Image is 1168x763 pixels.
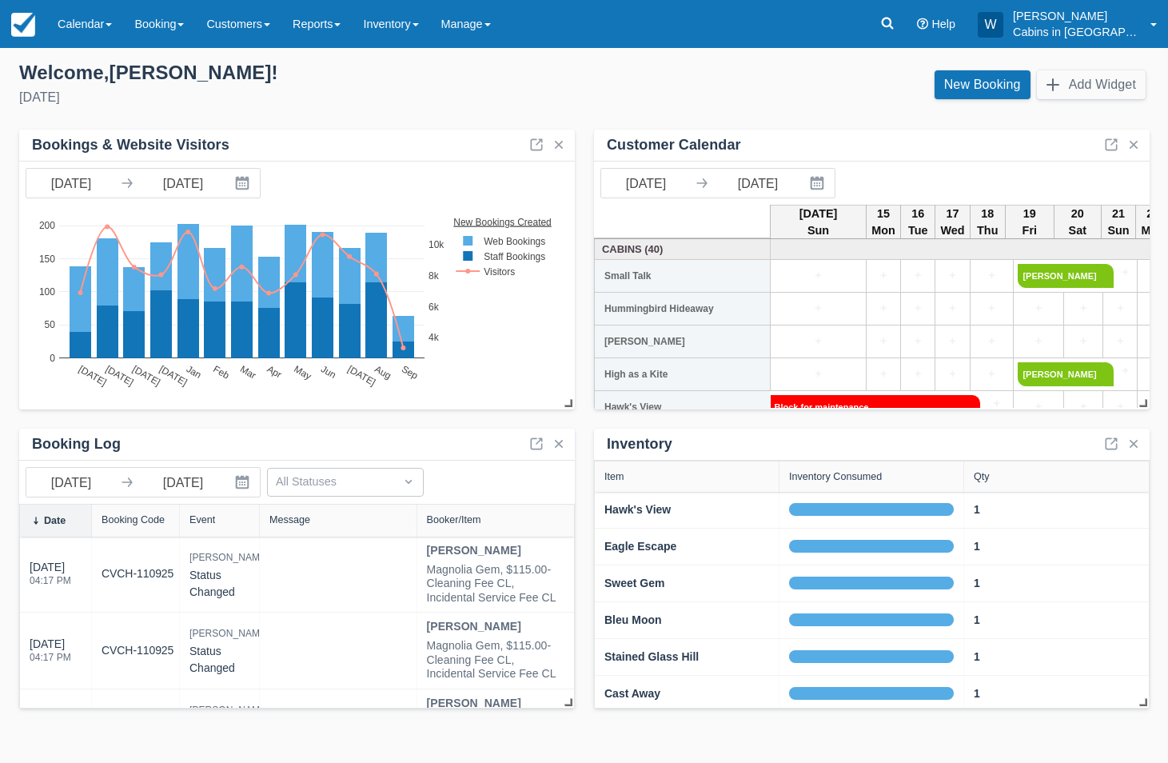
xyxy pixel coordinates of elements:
div: Item [604,471,624,482]
a: + [1018,333,1059,350]
a: + [939,267,965,285]
a: + [1142,300,1167,318]
div: Customer Calendar [607,136,741,154]
a: + [775,366,862,383]
strong: 1 [974,503,980,516]
th: 20 Sat [1054,205,1101,240]
a: 1 [974,501,980,518]
p: Cabins in [GEOGRAPHIC_DATA] [1013,24,1141,40]
a: Bleu Moon [604,612,662,629]
strong: [PERSON_NAME] [427,544,521,557]
input: End Date [713,169,803,198]
button: Interact with the calendar and add the check-in date for your trip. [228,169,260,198]
a: + [1103,264,1134,282]
i: Help [917,18,928,30]
a: + [939,300,965,318]
strong: 1 [974,687,980,700]
div: Qty [974,471,990,482]
div: [PERSON_NAME] [189,548,269,567]
th: Hummingbird Hideaway [595,292,771,325]
a: + [1103,362,1134,380]
a: + [1107,398,1133,416]
p: [PERSON_NAME] [1013,8,1141,24]
a: + [975,333,1010,350]
a: + [1142,366,1167,383]
th: High as a Kite [595,358,771,390]
span: Help [931,18,955,30]
a: Sweet Gem [604,575,664,592]
strong: Sweet Gem [604,577,664,589]
strong: Cast Away [604,687,660,700]
th: 18 Thu [970,205,1005,240]
a: Eagle Escape [604,538,676,555]
div: 04:17 PM [30,653,71,662]
a: 1 [974,538,980,555]
span: status changed [189,645,235,674]
a: + [775,267,862,285]
a: Block for maintenance [771,395,971,419]
a: + [905,300,931,318]
a: + [871,366,896,383]
th: Hawk's View [595,390,771,423]
a: New Booking [935,70,1030,99]
a: + [1068,398,1098,416]
strong: 1 [974,650,980,663]
th: 17 Wed [935,205,970,240]
div: Welcome , [PERSON_NAME] ! [19,61,572,85]
span: Dropdown icon [401,473,417,489]
a: + [1142,333,1167,350]
th: [DATE] Sun [771,205,867,240]
div: [PERSON_NAME] [189,624,269,643]
a: + [1068,300,1098,318]
strong: 1 [974,613,980,626]
div: Bookings & Website Visitors [32,136,229,154]
a: + [939,366,965,383]
a: 1 [974,649,980,665]
a: CVCH-110925 [102,565,173,582]
a: + [1018,300,1059,318]
input: Start Date [26,468,116,497]
th: 19 Fri [1005,205,1054,240]
a: Hawk's View [604,501,671,518]
input: Start Date [26,169,116,198]
th: 21 Sun [1101,205,1135,240]
div: 04:17 PM [30,576,71,585]
input: End Date [138,169,228,198]
a: 1 [974,575,980,592]
div: Magnolia Gem, $115.00- Cleaning Fee CL, Incidental Service Fee CL [427,563,565,605]
a: 1 [974,685,980,702]
strong: Hawk's View [604,503,671,516]
strong: Bleu Moon [604,613,662,626]
a: Cast Away [604,685,660,702]
a: Stained Glass Hill [604,649,699,665]
strong: Eagle Escape [604,540,676,553]
th: Small Talk [595,259,771,292]
button: Interact with the calendar and add the check-in date for your trip. [803,169,835,198]
div: Booking Log [32,435,121,453]
div: Date [44,515,66,526]
strong: 1 [974,577,980,589]
text: New Bookings Created [454,216,552,227]
div: Message [269,514,310,525]
div: Magnolia Gem, $115.00- Cleaning Fee CL, Incidental Service Fee CL [427,639,565,681]
a: Cabins (40) [599,242,767,257]
div: Inventory [607,435,672,453]
strong: 1 [974,540,980,553]
a: + [905,333,931,350]
strong: [PERSON_NAME] [427,620,521,633]
a: + [975,366,1010,383]
a: + [939,333,965,350]
a: + [871,267,896,285]
strong: [PERSON_NAME] [427,697,521,709]
a: + [871,300,896,318]
div: Event [189,514,215,525]
th: 15 Mon [867,205,901,240]
th: [PERSON_NAME] [595,325,771,358]
a: + [1068,333,1098,350]
img: checkfront-main-nav-mini-logo.png [11,13,35,37]
a: + [775,333,862,350]
th: 16 Tue [901,205,935,240]
input: Start Date [601,169,691,198]
input: End Date [138,468,228,497]
a: + [975,300,1010,318]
